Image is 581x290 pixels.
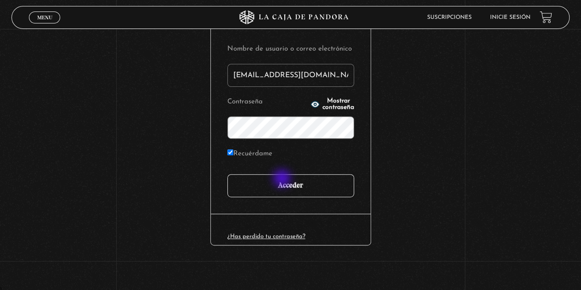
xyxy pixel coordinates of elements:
label: Nombre de usuario o correo electrónico [227,42,354,57]
a: Inicie sesión [490,15,530,20]
a: ¿Has perdido tu contraseña? [227,233,305,239]
label: Recuérdame [227,147,272,161]
span: Menu [37,15,52,20]
input: Recuérdame [227,149,233,155]
input: Acceder [227,174,354,197]
label: Contraseña [227,95,308,109]
span: Cerrar [34,22,56,28]
a: View your shopping cart [540,11,552,23]
span: Mostrar contraseña [322,98,354,111]
a: Suscripciones [427,15,472,20]
button: Mostrar contraseña [310,98,354,111]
